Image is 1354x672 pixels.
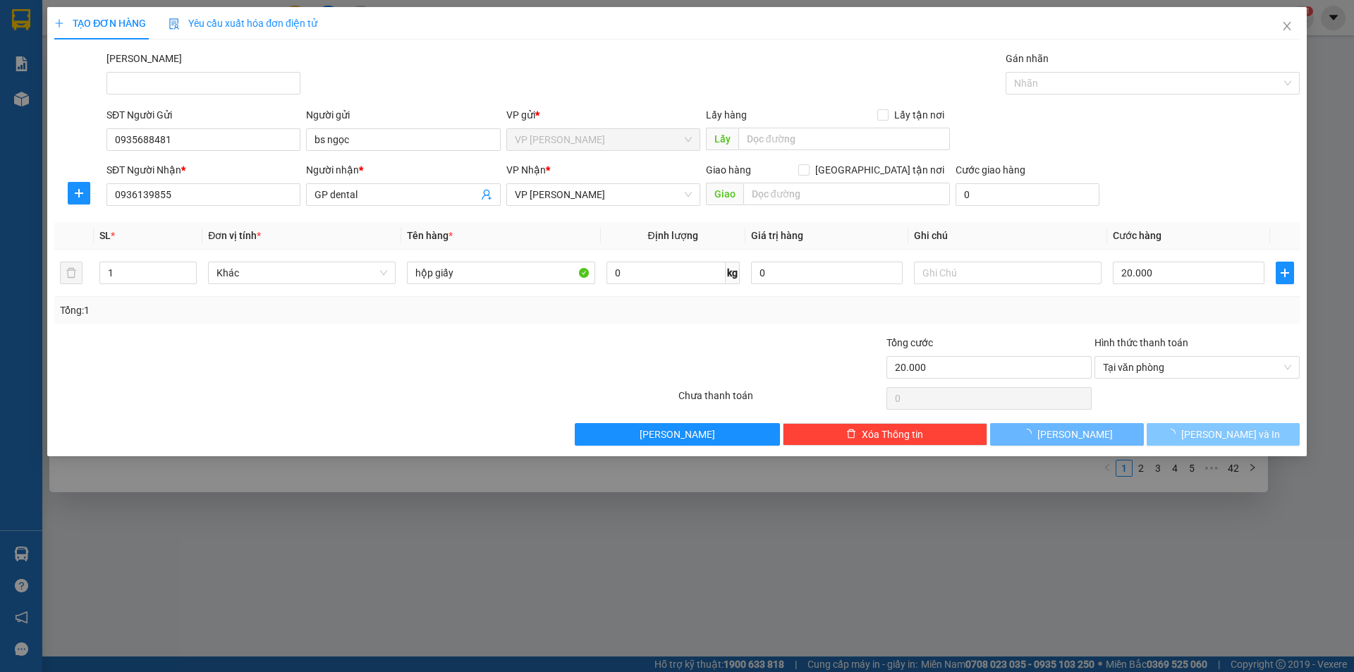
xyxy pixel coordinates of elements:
span: VP Phạm Ngũ Lão [515,184,692,205]
span: Cước hàng [1113,230,1161,241]
span: VP Phan Thiết [515,129,692,150]
span: loading [1166,429,1181,439]
span: Định lượng [648,230,698,241]
span: Gửi: [12,13,34,28]
div: HÂN [135,46,248,63]
label: Mã ĐH [106,53,182,64]
span: plus [54,18,64,28]
span: Tại văn phòng [1103,357,1291,378]
label: Hình thức thanh toán [1094,337,1188,348]
span: VP Nhận [506,164,546,176]
input: Dọc đường [743,183,950,205]
span: Giá trị hàng [751,230,803,241]
span: plus [1276,267,1293,279]
span: user-add [481,189,492,200]
div: VP [PERSON_NAME] [12,12,125,46]
div: Người nhận [306,162,500,178]
span: Khác [216,262,387,283]
span: Yêu cầu xuất hóa đơn điện tử [169,18,317,29]
div: 0908174587 [12,63,125,83]
span: [PERSON_NAME] [640,427,715,442]
span: kg [726,262,740,284]
div: Tổng: 1 [60,303,523,318]
button: plus [68,182,90,204]
span: Lấy [706,128,738,150]
span: TẠO ĐƠN HÀNG [54,18,146,29]
button: [PERSON_NAME] [990,423,1143,446]
span: delete [846,429,856,440]
div: 50.000 [11,91,127,108]
span: Tên hàng [407,230,453,241]
button: delete [60,262,83,284]
input: Cước giao hàng [956,183,1099,206]
div: LIÊN [12,46,125,63]
input: VD: Bàn, Ghế [407,262,594,284]
span: loading [1022,429,1037,439]
div: SĐT Người Nhận [106,162,300,178]
span: plus [68,188,90,199]
label: Gán nhãn [1006,53,1049,64]
th: Ghi chú [908,222,1107,250]
button: deleteXóa Thông tin [783,423,988,446]
span: Tổng cước [886,337,933,348]
input: Dọc đường [738,128,950,150]
span: Xóa Thông tin [862,427,923,442]
span: Nhận: [135,13,169,28]
span: Giao hàng [706,164,751,176]
button: plus [1276,262,1294,284]
div: VP gửi [506,107,700,123]
span: close [1281,20,1293,32]
button: Close [1267,7,1307,47]
div: 0903391387 [135,63,248,83]
div: SĐT Người Gửi [106,107,300,123]
input: 0 [751,262,903,284]
span: Lấy hàng [706,109,747,121]
span: CR : [11,92,32,107]
span: [GEOGRAPHIC_DATA] tận nơi [810,162,950,178]
label: Cước giao hàng [956,164,1025,176]
div: Người gửi [306,107,500,123]
span: Đơn vị tính [208,230,261,241]
button: [PERSON_NAME] [575,423,780,446]
span: Lấy tận nơi [889,107,950,123]
span: [PERSON_NAME] [1037,427,1113,442]
input: Mã ĐH [106,72,300,94]
span: SL [99,230,111,241]
button: [PERSON_NAME] và In [1147,423,1300,446]
span: Giao [706,183,743,205]
input: Ghi Chú [914,262,1102,284]
div: VP [PERSON_NAME] [135,12,248,46]
img: icon [169,18,180,30]
span: [PERSON_NAME] và In [1181,427,1280,442]
div: Chưa thanh toán [677,388,885,413]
